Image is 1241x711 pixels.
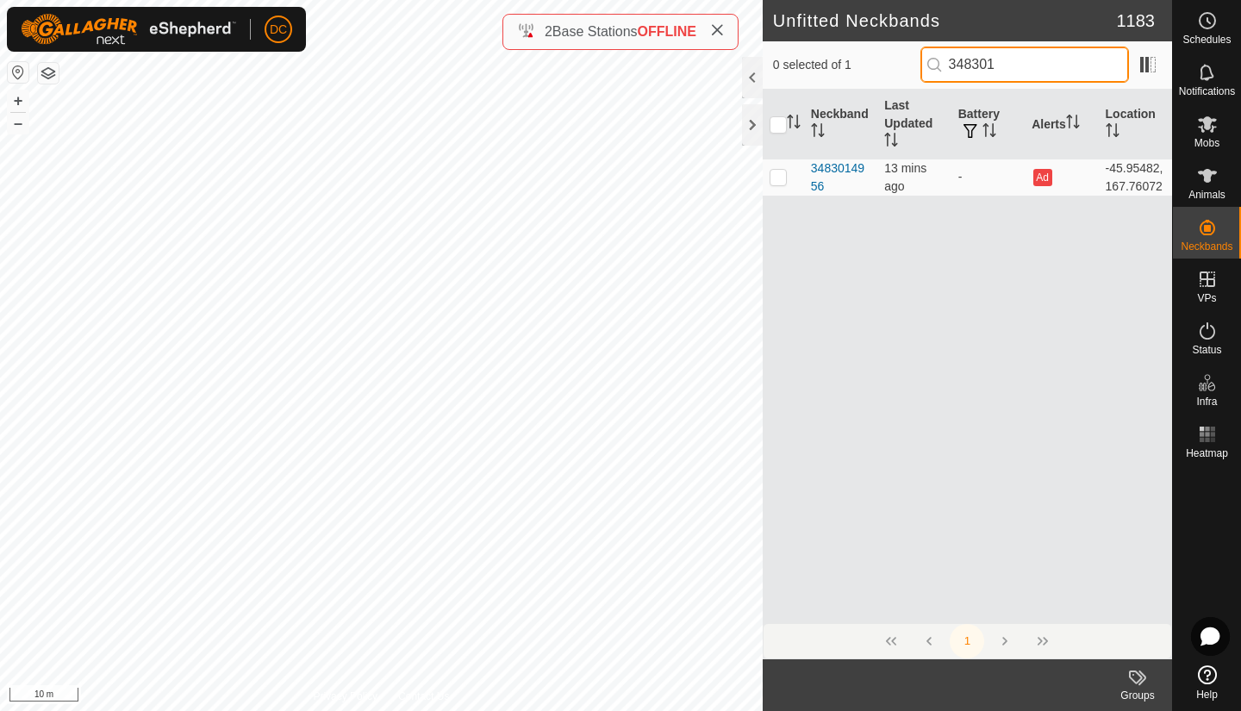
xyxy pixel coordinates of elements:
[1117,8,1156,34] span: 1183
[920,47,1129,83] input: Search (S)
[1192,345,1221,355] span: Status
[8,113,28,134] button: –
[951,90,1025,159] th: Battery
[313,689,377,704] a: Privacy Policy
[1197,293,1216,303] span: VPs
[1099,90,1172,159] th: Location
[8,62,28,83] button: Reset Map
[1182,34,1231,45] span: Schedules
[877,90,951,159] th: Last Updated
[787,117,801,131] p-sorticon: Activate to sort
[545,24,552,39] span: 2
[1033,169,1052,186] button: Ad
[773,56,920,74] span: 0 selected of 1
[1066,117,1080,131] p-sorticon: Activate to sort
[8,90,28,111] button: +
[884,135,898,149] p-sorticon: Activate to sort
[552,24,638,39] span: Base Stations
[804,90,877,159] th: Neckband
[1181,241,1232,252] span: Neckbands
[811,126,825,140] p-sorticon: Activate to sort
[638,24,696,39] span: OFFLINE
[884,161,926,193] span: 12 Aug 2025, 7:50 pm
[398,689,449,704] a: Contact Us
[1188,190,1225,200] span: Animals
[1106,126,1119,140] p-sorticon: Activate to sort
[1173,658,1241,707] a: Help
[270,21,287,39] span: DC
[1196,396,1217,407] span: Infra
[811,159,870,196] div: 3483014956
[951,159,1025,196] td: -
[1025,90,1098,159] th: Alerts
[1179,86,1235,97] span: Notifications
[38,63,59,84] button: Map Layers
[982,126,996,140] p-sorticon: Activate to sort
[1103,688,1172,703] div: Groups
[773,10,1117,31] h2: Unfitted Neckbands
[950,624,984,658] button: 1
[1194,138,1219,148] span: Mobs
[1186,448,1228,458] span: Heatmap
[21,14,236,45] img: Gallagher Logo
[1099,159,1172,196] td: -45.95482, 167.76072
[1196,689,1218,700] span: Help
